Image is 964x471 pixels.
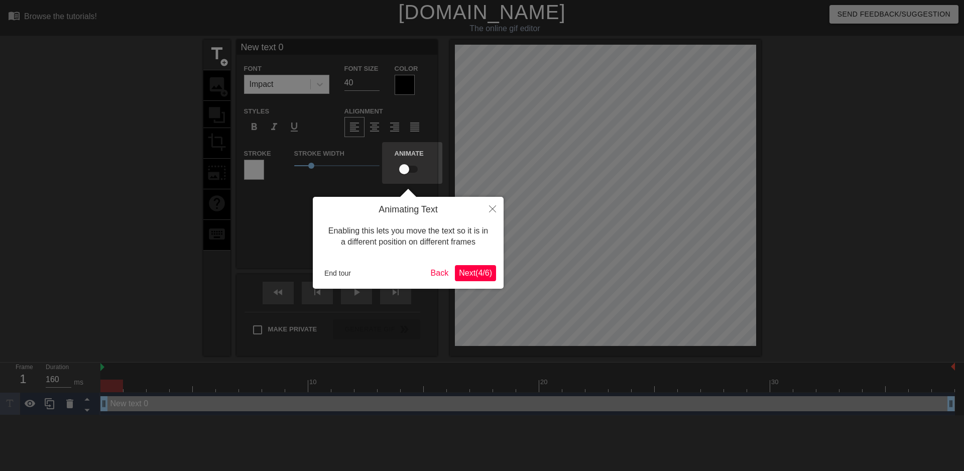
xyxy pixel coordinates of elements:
button: Close [481,197,504,220]
span: Next ( 4 / 6 ) [459,269,492,277]
div: Enabling this lets you move the text so it is in a different position on different frames [320,215,496,258]
button: Back [427,265,453,281]
h4: Animating Text [320,204,496,215]
button: Next [455,265,496,281]
button: End tour [320,266,355,281]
